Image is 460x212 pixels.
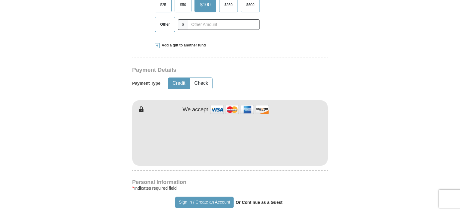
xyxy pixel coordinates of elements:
[183,106,208,113] h4: We accept
[222,0,236,9] span: $250
[188,19,260,30] input: Other Amount
[177,0,189,9] span: $50
[236,200,283,205] strong: Or Continue as a Guest
[197,0,214,9] span: $100
[157,20,173,29] span: Other
[210,103,270,116] img: credit cards accepted
[175,197,233,208] button: Sign In / Create an Account
[160,43,206,48] span: Add a gift to another fund
[132,67,286,74] h3: Payment Details
[168,78,190,89] button: Credit
[157,0,169,9] span: $25
[132,185,328,192] div: Indicates required field
[243,0,257,9] span: $500
[132,81,160,86] h5: Payment Type
[132,180,328,185] h4: Personal Information
[190,78,212,89] button: Check
[178,19,188,30] span: $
